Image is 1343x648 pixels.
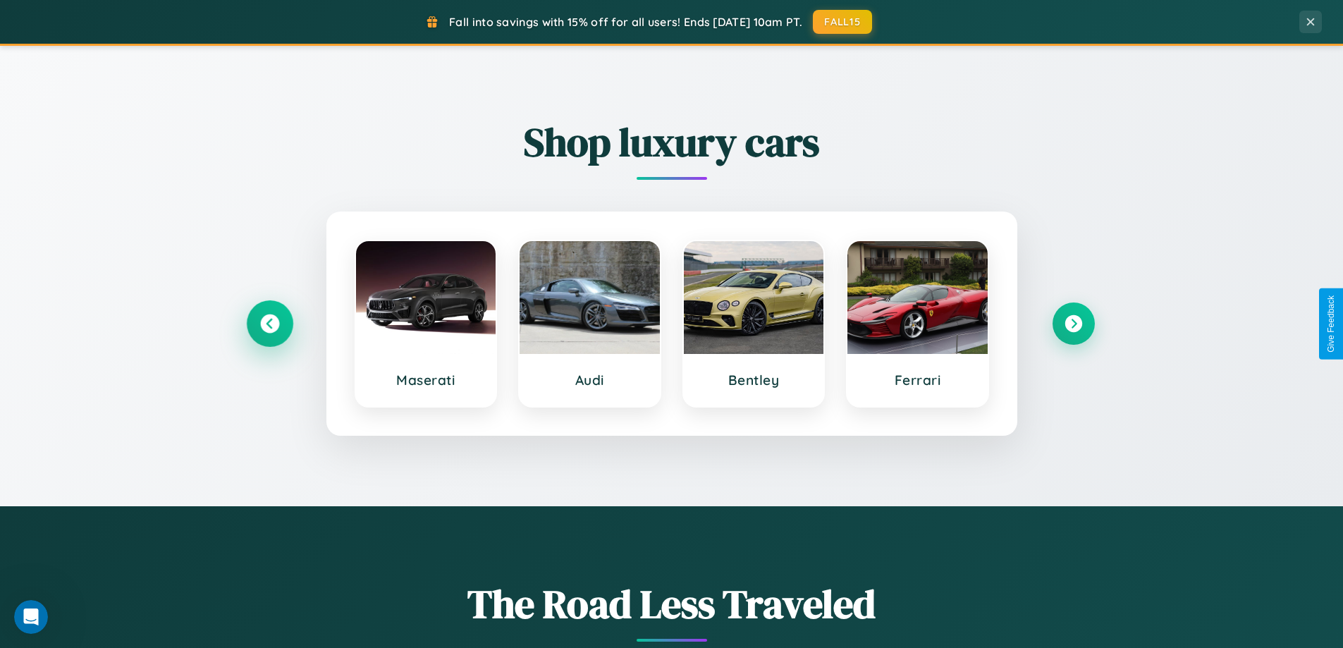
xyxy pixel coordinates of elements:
[249,115,1095,169] h2: Shop luxury cars
[813,10,872,34] button: FALL15
[370,372,482,389] h3: Maserati
[861,372,974,389] h3: Ferrari
[14,600,48,634] iframe: Intercom live chat
[698,372,810,389] h3: Bentley
[449,15,802,29] span: Fall into savings with 15% off for all users! Ends [DATE] 10am PT.
[534,372,646,389] h3: Audi
[1326,295,1336,353] div: Give Feedback
[249,577,1095,631] h1: The Road Less Traveled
